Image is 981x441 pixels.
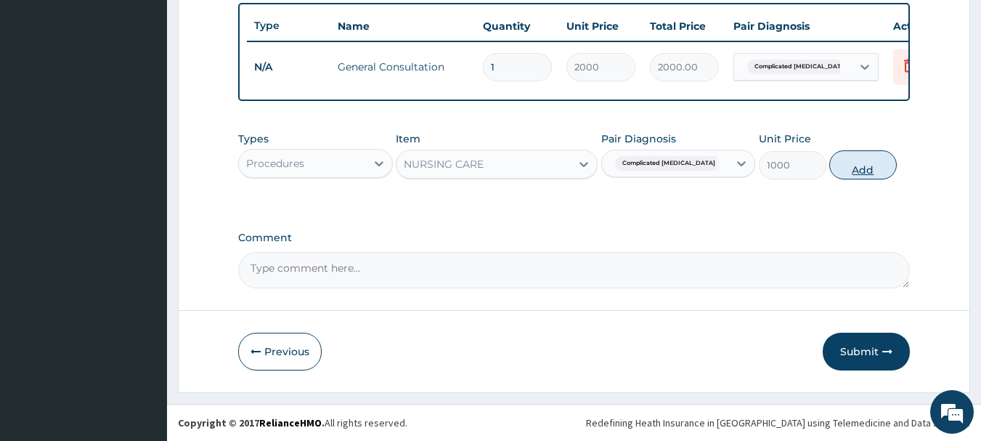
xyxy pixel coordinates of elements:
[84,129,200,276] span: We're online!
[167,404,981,441] footer: All rights reserved.
[396,132,420,146] label: Item
[76,81,244,100] div: Chat with us now
[476,12,559,41] th: Quantity
[726,12,886,41] th: Pair Diagnosis
[586,416,970,430] div: Redefining Heath Insurance in [GEOGRAPHIC_DATA] using Telemedicine and Data Science!
[247,12,330,39] th: Type
[238,232,911,244] label: Comment
[404,157,484,171] div: NURSING CARE
[246,156,304,171] div: Procedures
[643,12,726,41] th: Total Price
[238,333,322,371] button: Previous
[7,290,277,341] textarea: Type your message and hit 'Enter'
[615,156,722,171] span: Complicated [MEDICAL_DATA]
[559,12,643,41] th: Unit Price
[178,416,325,429] strong: Copyright © 2017 .
[759,132,811,146] label: Unit Price
[747,60,855,74] span: Complicated [MEDICAL_DATA]
[238,7,273,42] div: Minimize live chat window
[823,333,910,371] button: Submit
[27,73,59,109] img: d_794563401_company_1708531726252_794563401
[330,52,476,81] td: General Consultation
[330,12,476,41] th: Name
[247,54,330,81] td: N/A
[601,132,676,146] label: Pair Diagnosis
[829,150,897,179] button: Add
[259,416,322,429] a: RelianceHMO
[238,133,269,145] label: Types
[886,12,958,41] th: Actions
